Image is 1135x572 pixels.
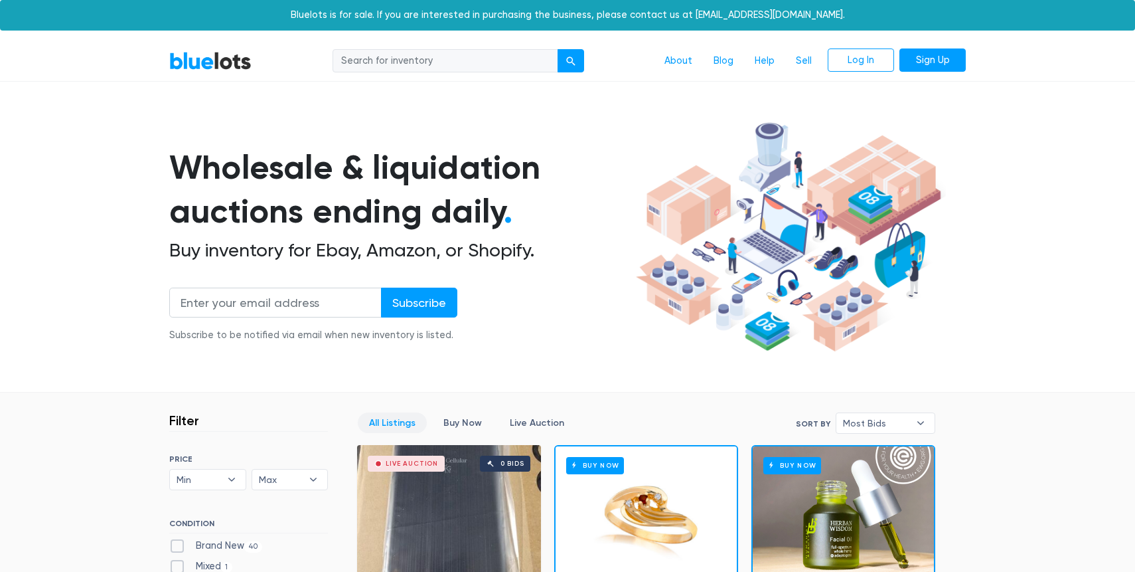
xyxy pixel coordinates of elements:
a: BlueLots [169,51,252,70]
span: Min [177,470,220,490]
a: Sell [785,48,822,74]
h6: Buy Now [763,457,821,474]
input: Search for inventory [333,49,558,73]
input: Enter your email address [169,288,382,318]
input: Subscribe [381,288,457,318]
img: hero-ee84e7d0318cb26816c560f6b4441b76977f77a177738b4e94f68c95b2b83dbb.png [631,116,946,358]
h2: Buy inventory for Ebay, Amazon, or Shopify. [169,239,631,262]
label: Brand New [169,539,262,553]
a: Log In [828,48,894,72]
b: ▾ [907,413,935,433]
a: Sign Up [899,48,966,72]
div: Subscribe to be notified via email when new inventory is listed. [169,328,457,343]
div: Live Auction [386,460,438,467]
a: About [654,48,703,74]
h1: Wholesale & liquidation auctions ending daily [169,145,631,234]
a: Live Auction [498,413,575,433]
a: Help [744,48,785,74]
a: Buy Now [432,413,493,433]
h6: PRICE [169,454,328,464]
span: Max [259,470,303,490]
b: ▾ [218,470,246,490]
h3: Filter [169,413,199,429]
span: Most Bids [843,413,909,433]
span: 40 [244,541,262,552]
span: . [504,191,512,231]
a: Blog [703,48,744,74]
div: 0 bids [500,460,524,467]
label: Sort By [796,418,830,430]
h6: CONDITION [169,519,328,533]
h6: Buy Now [566,457,624,474]
a: All Listings [358,413,427,433]
b: ▾ [299,470,327,490]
